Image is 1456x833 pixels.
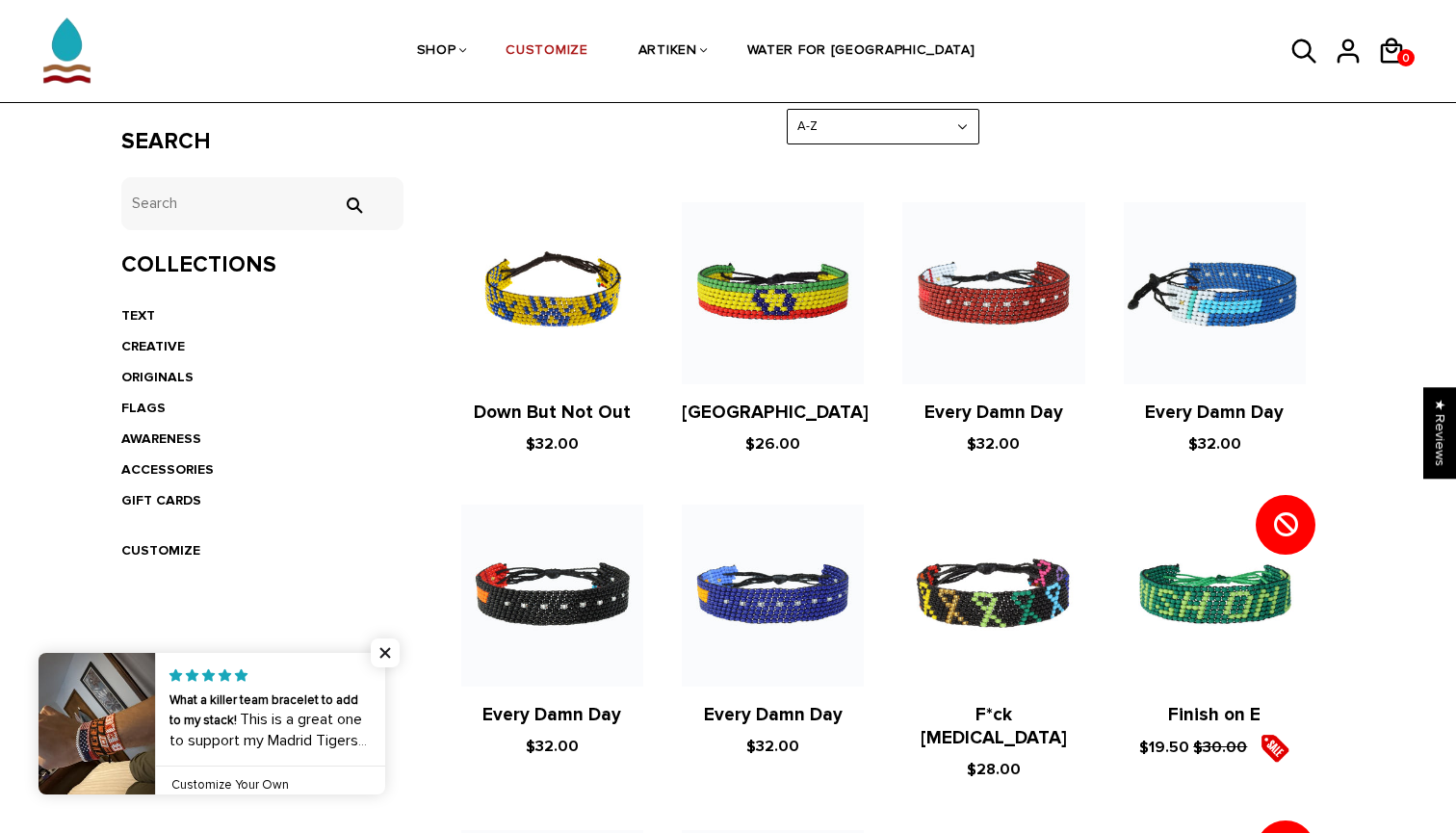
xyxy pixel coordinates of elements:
[371,638,400,667] span: Close popup widget
[1261,734,1289,763] img: sale5.png
[1145,402,1284,424] a: Every Damn Day
[967,760,1021,779] span: $28.00
[1139,738,1189,757] span: $19.50
[121,430,201,447] a: AWARENESS
[526,434,579,454] span: $32.00
[121,461,214,478] a: ACCESSORIES
[746,737,799,756] span: $32.00
[967,434,1020,454] span: $32.00
[1397,49,1415,66] a: 0
[121,369,194,385] a: ORIGINALS
[121,251,403,279] h3: Collections
[1168,704,1261,726] a: Finish on E
[121,128,403,156] h3: Search
[121,338,185,354] a: CREATIVE
[506,1,587,103] a: CUSTOMIZE
[747,1,975,103] a: WATER FOR [GEOGRAPHIC_DATA]
[1397,46,1415,70] span: 0
[682,402,869,424] a: [GEOGRAPHIC_DATA]
[121,307,155,324] a: TEXT
[417,1,456,103] a: SHOP
[121,400,166,416] a: FLAGS
[1423,387,1456,479] div: Click to open Judge.me floating reviews tab
[745,434,800,454] span: $26.00
[1188,434,1241,454] span: $32.00
[638,1,697,103] a: ARTIKEN
[121,177,403,230] input: Search
[121,542,200,559] a: CUSTOMIZE
[474,402,631,424] a: Down But Not Out
[1193,738,1247,757] s: $30.00
[121,492,201,508] a: GIFT CARDS
[334,196,373,214] input: Search
[921,704,1067,749] a: F*ck [MEDICAL_DATA]
[704,704,843,726] a: Every Damn Day
[526,737,579,756] span: $32.00
[924,402,1063,424] a: Every Damn Day
[482,704,621,726] a: Every Damn Day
